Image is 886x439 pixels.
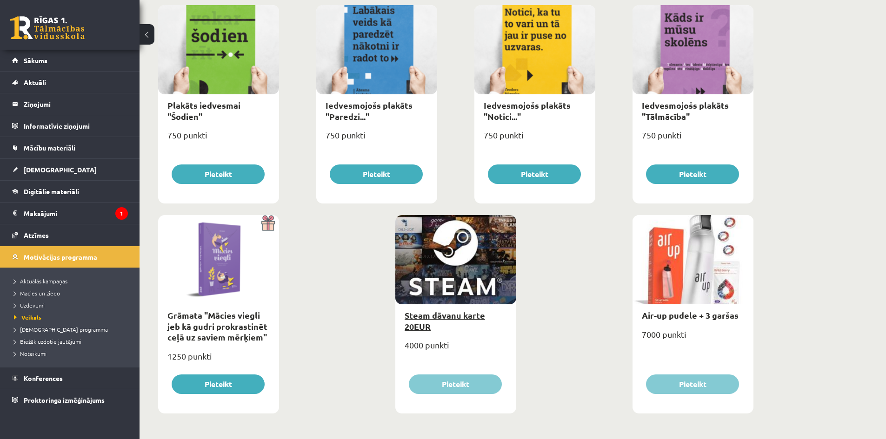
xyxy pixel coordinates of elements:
[14,337,130,346] a: Biežāk uzdotie jautājumi
[115,207,128,220] i: 1
[14,313,130,321] a: Veikals
[172,374,265,394] button: Pieteikt
[14,277,67,285] span: Aktuālās kampaņas
[484,100,571,121] a: Iedvesmojošs plakāts "Notici..."
[633,127,753,151] div: 750 punkti
[488,164,581,184] button: Pieteikt
[24,56,47,65] span: Sākums
[24,231,49,239] span: Atzīmes
[12,389,128,411] a: Proktoringa izmēģinājums
[12,50,128,71] a: Sākums
[642,310,739,321] a: Air-up pudele + 3 garšas
[14,326,108,333] span: [DEMOGRAPHIC_DATA] programma
[158,127,279,151] div: 750 punkti
[14,314,41,321] span: Veikals
[14,325,130,334] a: [DEMOGRAPHIC_DATA] programma
[12,72,128,93] a: Aktuāli
[24,144,75,152] span: Mācību materiāli
[12,137,128,158] a: Mācību materiāli
[258,215,279,231] img: Dāvana ar pārsteigumu
[24,115,128,137] legend: Informatīvie ziņojumi
[405,310,485,331] a: Steam dāvanu karte 20EUR
[24,187,79,196] span: Digitālie materiāli
[646,164,739,184] button: Pieteikt
[12,224,128,246] a: Atzīmes
[12,181,128,202] a: Digitālie materiāli
[330,164,423,184] button: Pieteikt
[24,93,128,115] legend: Ziņojumi
[14,350,47,357] span: Noteikumi
[14,289,60,297] span: Mācies un ziedo
[395,337,516,360] div: 4000 punkti
[646,374,739,394] button: Pieteikt
[12,246,128,268] a: Motivācijas programma
[12,159,128,180] a: [DEMOGRAPHIC_DATA]
[642,100,729,121] a: Iedvesmojošs plakāts "Tālmācība"
[172,164,265,184] button: Pieteikt
[12,115,128,137] a: Informatīvie ziņojumi
[24,253,97,261] span: Motivācijas programma
[316,127,437,151] div: 750 punkti
[24,374,63,382] span: Konferences
[14,349,130,358] a: Noteikumi
[12,93,128,115] a: Ziņojumi
[326,100,413,121] a: Iedvesmojošs plakāts "Paredzi..."
[10,16,85,39] a: Rīgas 1. Tālmācības vidusskola
[14,338,81,345] span: Biežāk uzdotie jautājumi
[24,203,128,224] legend: Maksājumi
[14,301,130,309] a: Uzdevumi
[158,348,279,372] div: 1250 punkti
[24,396,105,404] span: Proktoringa izmēģinājums
[24,165,97,174] span: [DEMOGRAPHIC_DATA]
[409,374,502,394] button: Pieteikt
[24,78,46,86] span: Aktuāli
[14,289,130,297] a: Mācies un ziedo
[14,277,130,285] a: Aktuālās kampaņas
[474,127,595,151] div: 750 punkti
[633,327,753,350] div: 7000 punkti
[12,367,128,389] a: Konferences
[167,310,267,342] a: Grāmata "Mācies viegli jeb kā gudri prokrastinēt ceļā uz saviem mērķiem"
[14,301,45,309] span: Uzdevumi
[12,203,128,224] a: Maksājumi1
[167,100,240,121] a: Plakāts iedvesmai "Šodien"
